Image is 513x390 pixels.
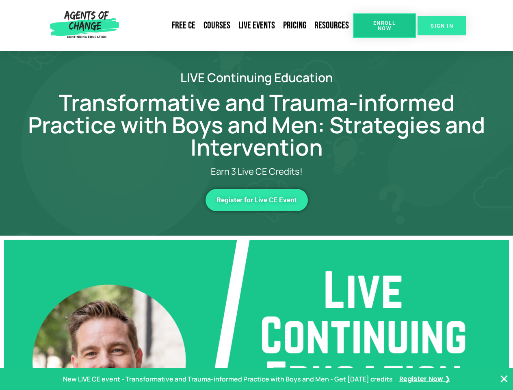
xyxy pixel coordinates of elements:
span: SIGN IN [431,23,453,28]
a: SIGN IN [418,16,466,35]
a: Live Events [234,16,279,35]
a: Register Now ❯ [399,373,450,385]
p: Earn 3 Live CE Credits! [58,167,456,177]
a: Free CE [168,16,199,35]
a: Courses [199,16,234,35]
a: Register for Live CE Event [206,189,308,211]
a: Enroll Now [353,13,416,38]
button: Close Banner [499,374,509,384]
a: Resources [310,16,353,35]
h1: Transformative and Trauma-informed Practice with Boys and Men: Strategies and Intervention [25,91,488,158]
p: New LIVE CE event - Transformative and Trauma-informed Practice with Boys and Men - Get [DATE] cr... [63,373,393,385]
span: Register for Live CE Event [216,197,297,204]
a: Pricing [279,16,310,35]
span: Enroll Now [366,20,403,31]
h2: LIVE Continuing Education [25,71,488,83]
nav: Menu [122,16,353,35]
